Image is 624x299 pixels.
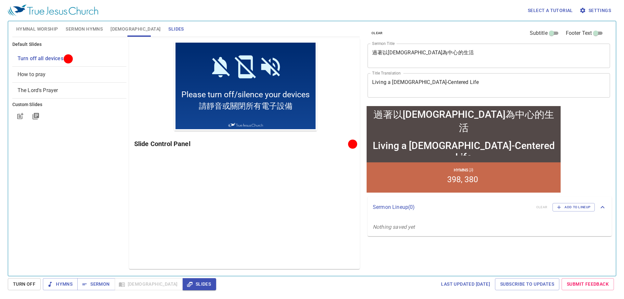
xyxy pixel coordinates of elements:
a: Last updated [DATE] [438,278,493,290]
textarea: Living a [DEMOGRAPHIC_DATA]-Centered Life [372,79,605,91]
span: Please turn off/silence your devices [7,49,136,58]
img: True Jesus Church [54,82,89,87]
i: Nothing saved yet [373,224,415,230]
span: Sermon [83,280,110,288]
span: [object Object] [18,55,63,61]
div: The Lord's Prayer [12,83,126,98]
span: clear [371,30,383,36]
span: Hymnal Worship [16,25,58,33]
span: [object Object] [18,87,58,93]
div: Sermon Lineup(0)clearAdd to Lineup [368,197,612,218]
h6: Custom Slides [12,101,126,108]
span: Hymns [48,280,72,288]
a: Subscribe to Updates [495,278,559,290]
span: Settings [581,7,611,15]
img: True Jesus Church [8,5,98,16]
span: Sermon Hymns [66,25,103,33]
span: Last updated [DATE] [441,280,490,288]
span: Slides [168,25,184,33]
span: Slides [188,280,211,288]
button: Hymns [43,278,78,290]
button: Select a tutorial [525,5,576,17]
button: Add to Lineup [552,203,595,211]
div: Turn off all devices [12,51,126,66]
p: Sermon Lineup ( 0 ) [373,203,531,211]
a: Submit Feedback [562,278,614,290]
button: clear [368,29,387,37]
button: Settings [578,5,614,17]
span: Add to Lineup [557,204,591,210]
iframe: from-child [365,104,562,194]
button: Slides [183,278,216,290]
span: Submit Feedback [567,280,609,288]
h6: Slide Control Panel [134,139,350,149]
span: Select a tutorial [528,7,573,15]
span: 請靜音或關閉所有電子設備 [25,60,119,70]
span: Turn Off [13,280,35,288]
textarea: 過著以[DEMOGRAPHIC_DATA]為中心的生活 [372,49,605,62]
span: [DEMOGRAPHIC_DATA] [110,25,161,33]
span: Subtitle [530,29,548,37]
button: Turn Off [8,278,41,290]
h6: Default Slides [12,41,126,48]
span: Subscribe to Updates [500,280,554,288]
span: [object Object] [18,71,46,77]
button: Sermon [77,278,115,290]
span: Footer Text [566,29,592,37]
div: How to pray [12,67,126,82]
